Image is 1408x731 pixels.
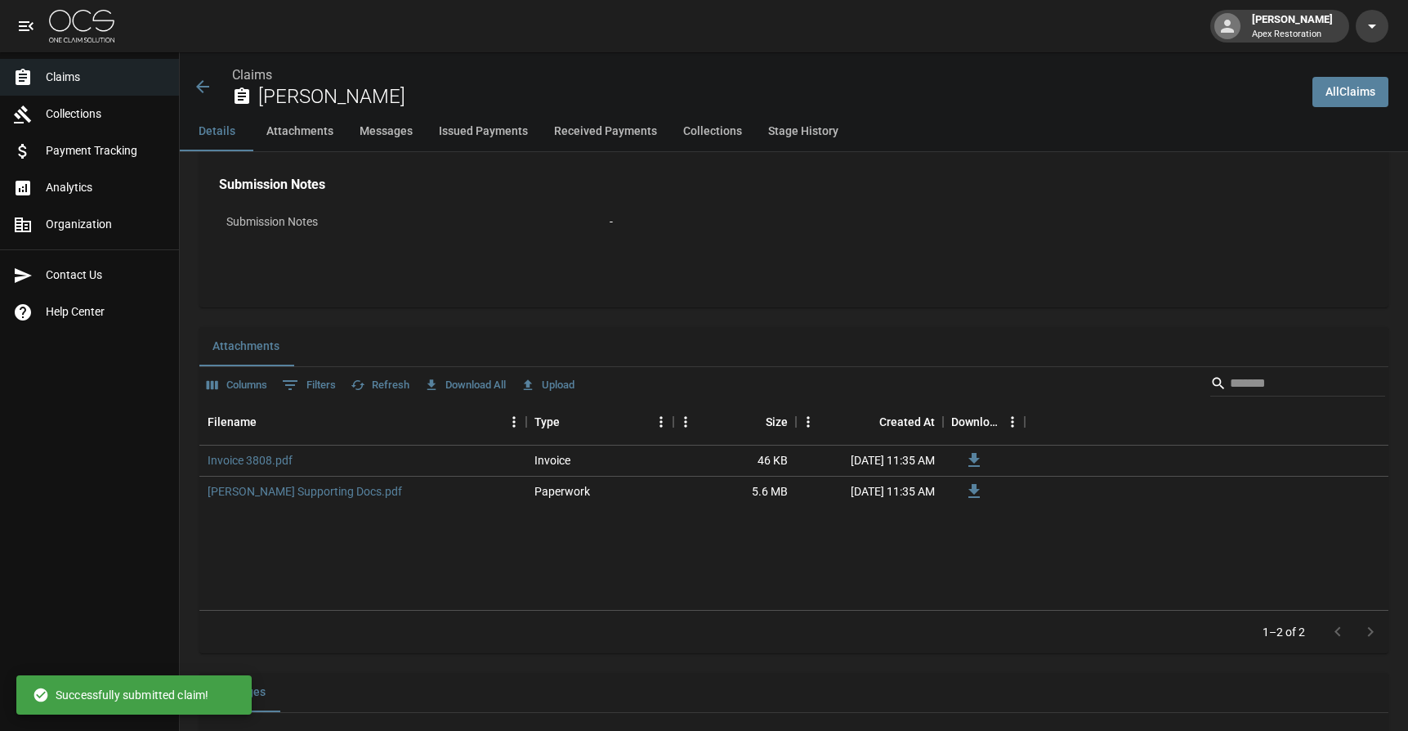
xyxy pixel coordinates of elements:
div: Download [943,399,1025,445]
button: Messages [346,112,426,151]
button: Collections [670,112,755,151]
button: Upload [516,373,579,398]
button: Show filters [278,372,340,398]
button: Stage History [755,112,852,151]
div: 5.6 MB [673,477,796,508]
button: Menu [502,410,526,434]
div: Created At [796,399,943,445]
div: Download [951,399,1000,445]
span: Claims [46,69,166,86]
a: [PERSON_NAME] Supporting Docs.pdf [208,483,402,500]
div: - [610,213,613,231]
span: Organization [46,216,166,233]
div: Search [1210,370,1385,400]
button: Details [180,112,253,151]
button: Menu [673,410,698,434]
nav: breadcrumb [232,65,1299,85]
p: Submission Notes [219,206,602,238]
div: 46 KB [673,446,796,477]
div: related-list tabs [199,673,1388,712]
button: open drawer [10,10,42,43]
button: Menu [1000,410,1025,434]
span: Analytics [46,179,166,196]
div: Size [673,399,796,445]
div: Type [526,399,673,445]
span: Payment Tracking [46,142,166,159]
a: Invoice 3808.pdf [208,452,293,469]
div: Successfully submitted claim! [33,680,208,710]
button: Issued Payments [426,112,541,151]
h4: Submission Notes [219,177,1369,193]
div: Created At [879,399,935,445]
div: Filename [208,399,257,445]
a: Claims [232,67,272,83]
button: Menu [796,410,820,434]
p: 1–2 of 2 [1263,624,1305,640]
button: Attachments [253,112,346,151]
a: AllClaims [1312,77,1388,107]
div: Type [534,399,560,445]
div: Invoice [534,452,570,469]
span: Contact Us [46,267,166,284]
button: Refresh [346,373,413,398]
button: Received Payments [541,112,670,151]
div: related-list tabs [199,327,1388,366]
button: Download All [420,373,510,398]
div: [DATE] 11:35 AM [796,446,943,477]
h2: [PERSON_NAME] [258,85,1299,109]
div: [DATE] 11:35 AM [796,477,943,508]
button: Attachments [199,327,293,366]
button: Select columns [203,373,271,398]
div: [PERSON_NAME] [1245,11,1339,41]
span: Help Center [46,303,166,321]
img: ocs-logo-white-transparent.png [49,10,114,43]
span: Collections [46,105,166,123]
button: Menu [649,410,673,434]
div: anchor tabs [180,112,1408,151]
div: Size [766,399,788,445]
div: Filename [199,399,526,445]
p: Apex Restoration [1252,28,1333,42]
div: Paperwork [534,483,590,500]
